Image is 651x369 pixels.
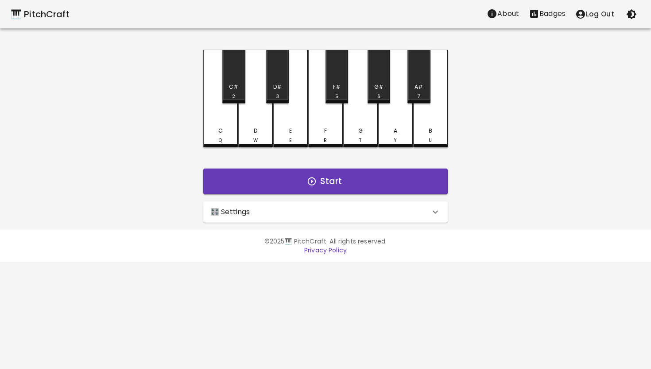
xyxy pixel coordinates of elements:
[524,5,570,23] button: Stats
[276,93,279,100] div: 3
[497,8,519,19] p: About
[358,127,363,135] div: G
[304,246,347,255] a: Privacy Policy
[70,237,581,246] p: © 2025 🎹 PitchCraft. All rights reserved.
[539,8,566,19] p: Badges
[394,127,397,135] div: A
[374,83,384,91] div: G#
[415,83,423,91] div: A#
[570,5,619,24] button: account of current user
[289,137,292,144] div: E
[333,83,341,91] div: F#
[359,137,361,144] div: T
[253,137,258,144] div: W
[394,137,397,144] div: Y
[273,83,282,91] div: D#
[203,169,448,194] button: Start
[335,93,338,100] div: 5
[482,5,524,23] button: About
[377,93,380,100] div: 6
[429,127,432,135] div: B
[210,207,250,217] p: 🎛️ Settings
[324,127,327,135] div: F
[324,137,327,144] div: R
[229,83,238,91] div: C#
[429,137,432,144] div: U
[11,7,70,21] a: 🎹 PitchCraft
[289,127,292,135] div: E
[203,201,448,223] div: 🎛️ Settings
[254,127,257,135] div: D
[219,137,222,144] div: Q
[218,127,223,135] div: C
[418,93,420,100] div: 7
[232,93,235,100] div: 2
